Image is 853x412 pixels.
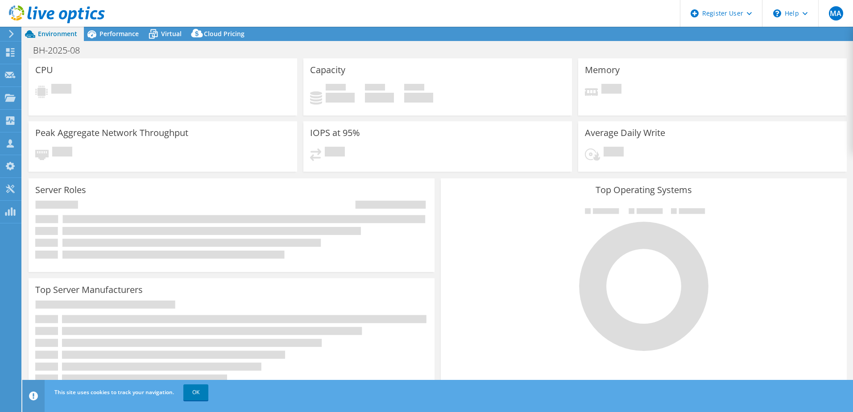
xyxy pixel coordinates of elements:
[310,128,360,138] h3: IOPS at 95%
[35,185,86,195] h3: Server Roles
[404,84,424,93] span: Total
[447,185,840,195] h3: Top Operating Systems
[585,65,620,75] h3: Memory
[325,147,345,159] span: Pending
[35,285,143,295] h3: Top Server Manufacturers
[365,84,385,93] span: Free
[29,45,94,55] h1: BH-2025-08
[161,29,182,38] span: Virtual
[601,84,621,96] span: Pending
[35,128,188,138] h3: Peak Aggregate Network Throughput
[585,128,665,138] h3: Average Daily Write
[38,29,77,38] span: Environment
[326,93,355,103] h4: 0 GiB
[773,9,781,17] svg: \n
[52,147,72,159] span: Pending
[35,65,53,75] h3: CPU
[99,29,139,38] span: Performance
[404,93,433,103] h4: 0 GiB
[204,29,244,38] span: Cloud Pricing
[326,84,346,93] span: Used
[310,65,345,75] h3: Capacity
[183,384,208,400] a: OK
[365,93,394,103] h4: 0 GiB
[604,147,624,159] span: Pending
[54,388,174,396] span: This site uses cookies to track your navigation.
[51,84,71,96] span: Pending
[829,6,843,21] span: MA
